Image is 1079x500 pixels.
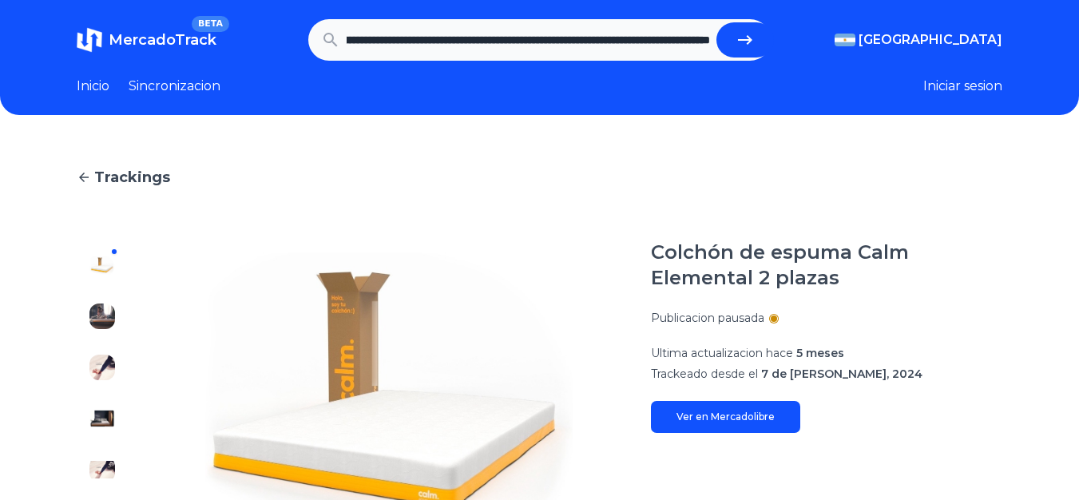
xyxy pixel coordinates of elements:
[192,16,229,32] span: BETA
[923,77,1002,96] button: Iniciar sesion
[651,346,793,360] span: Ultima actualizacion hace
[835,30,1002,50] button: [GEOGRAPHIC_DATA]
[129,77,220,96] a: Sincronizacion
[77,27,102,53] img: MercadoTrack
[109,31,216,49] span: MercadoTrack
[651,401,800,433] a: Ver en Mercadolibre
[835,34,855,46] img: Argentina
[77,27,216,53] a: MercadoTrackBETA
[77,77,109,96] a: Inicio
[651,310,764,326] p: Publicacion pausada
[761,367,922,381] span: 7 de [PERSON_NAME], 2024
[859,30,1002,50] span: [GEOGRAPHIC_DATA]
[94,166,170,188] span: Trackings
[651,367,758,381] span: Trackeado desde el
[89,355,115,380] img: Colchón de espuma Calm Elemental 2 plazas
[89,252,115,278] img: Colchón de espuma Calm Elemental 2 plazas
[651,240,1002,291] h1: Colchón de espuma Calm Elemental 2 plazas
[77,166,1002,188] a: Trackings
[796,346,844,360] span: 5 meses
[89,304,115,329] img: Colchón de espuma Calm Elemental 2 plazas
[89,406,115,431] img: Colchón de espuma Calm Elemental 2 plazas
[89,457,115,482] img: Colchón de espuma Calm Elemental 2 plazas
